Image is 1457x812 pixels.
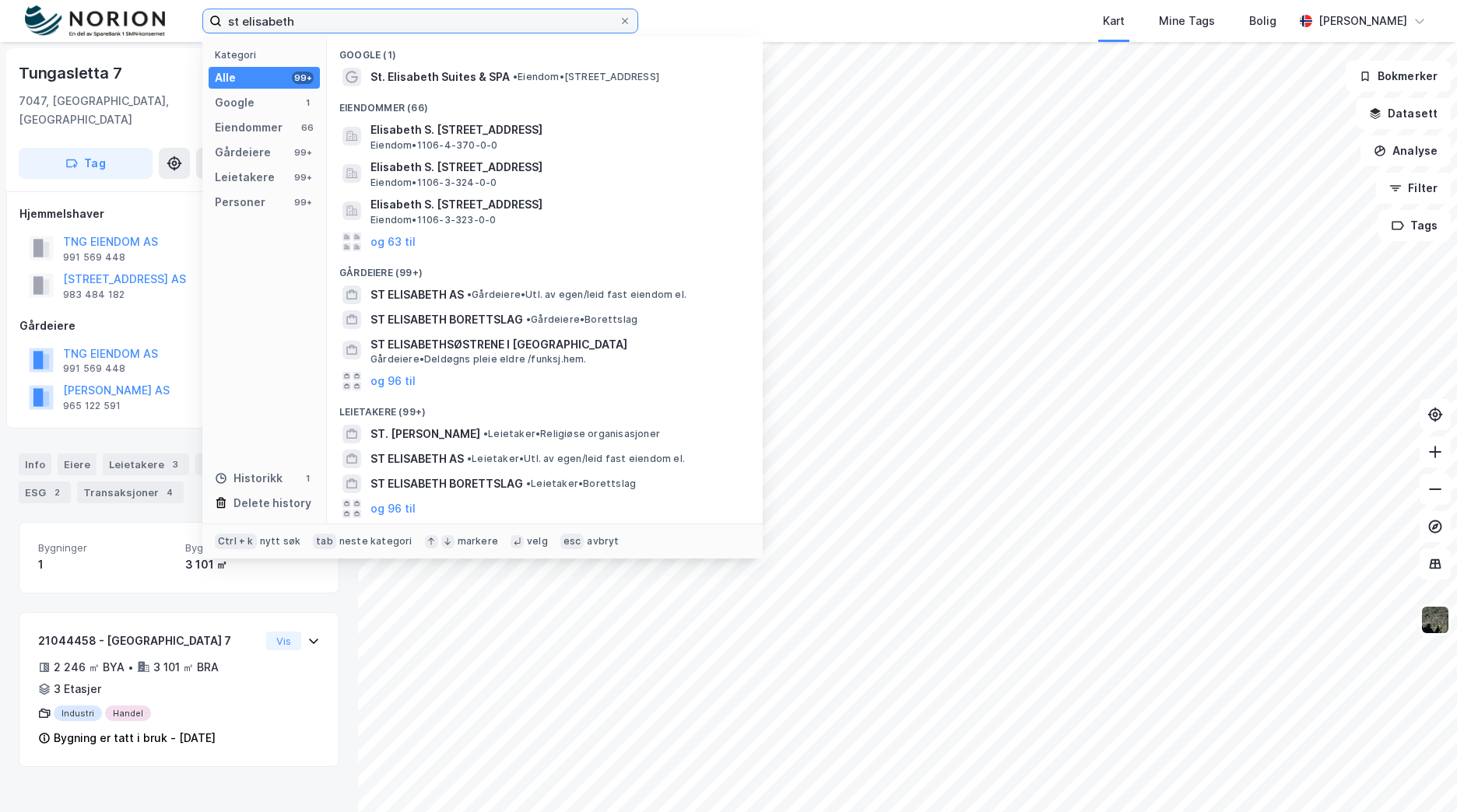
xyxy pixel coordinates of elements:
div: 1 [38,555,173,574]
div: Kart [1103,12,1125,30]
button: Tag [19,148,153,179]
div: Bygning er tatt i bruk - [DATE] [54,729,216,747]
div: [PERSON_NAME] [1318,12,1407,30]
button: og 96 til [370,372,416,390]
div: 99+ [292,171,314,184]
div: 99+ [292,196,314,208]
div: avbryt [587,535,619,548]
span: • [513,71,518,82]
button: Vis [266,632,301,650]
div: markere [458,535,498,548]
div: 965 122 591 [63,400,121,412]
div: Leietakere [103,453,189,475]
span: ST. [PERSON_NAME] [370,425,480,443]
button: Datasett [1356,98,1451,129]
div: nytt søk [260,535,301,548]
div: Historikk [215,469,283,488]
span: Leietaker • Religiøse organisasjoner [483,428,660,440]
div: Google [215,93,255,112]
div: 66 [301,121,314,134]
div: 3 [167,457,183,472]
span: Bygget bygningsområde [185,541,320,555]
span: Eiendom • 1106-3-324-0-0 [370,177,497,189]
div: 21044458 - [GEOGRAPHIC_DATA] 7 [38,632,260,650]
div: Eiendommer (66) [327,89,763,117]
span: • [467,289,472,300]
span: Eiendom • [STREET_ADDRESS] [513,71,659,83]
div: 3 101 ㎡ [185,555,320,574]
span: • [526,478,531,489]
span: Elisabeth S. [STREET_ADDRESS] [370,195,744,214]
span: Leietaker • Borettslag [526,478,636,490]
button: Analyse [1360,135,1451,166]
div: Personer [215,193,265,212]
div: Leietakere [215,168,275,187]
div: Alle [215,68,236,87]
div: Kontrollprogram for chat [1379,737,1457,812]
div: tab [313,534,336,549]
div: Eiere [58,453,97,475]
div: velg [527,535,548,548]
iframe: Chat Widget [1379,737,1457,812]
div: 991 569 448 [63,362,125,375]
button: og 96 til [370,499,416,518]
div: Gårdeiere [19,317,339,335]
div: Bolig [1249,12,1276,30]
div: Delete history [233,494,311,513]
div: 991 569 448 [63,251,125,264]
div: 3 101 ㎡ BRA [153,658,219,677]
span: Gårdeiere • Utl. av egen/leid fast eiendom el. [467,289,686,301]
span: ST ELISABETH AS [370,285,464,304]
div: 7047, [GEOGRAPHIC_DATA], [GEOGRAPHIC_DATA] [19,92,221,129]
span: Elisabeth S. [STREET_ADDRESS] [370,121,744,139]
div: Tungasletta 7 [19,61,125,86]
div: Mine Tags [1159,12,1215,30]
span: ST ELISABETH AS [370,450,464,468]
span: • [483,428,488,439]
span: Elisabeth S. [STREET_ADDRESS] [370,158,744,177]
div: 99+ [292,72,314,84]
div: Info [19,453,51,475]
button: og 63 til [370,233,416,251]
div: Datasett [195,453,254,475]
div: Eiendommer [215,118,283,137]
span: Bygninger [38,541,173,555]
span: St. Elisabeth Suites & SPA [370,68,510,86]
span: Eiendom • 1106-3-323-0-0 [370,214,496,226]
div: 99+ [292,146,314,159]
div: Leietakere (99+) [327,394,763,422]
div: Gårdeiere (99+) [327,254,763,282]
div: esc [560,534,585,549]
span: Gårdeiere • Deldøgns pleie eldre /funksj.hem. [370,353,587,366]
span: ST ELISABETH BORETTSLAG [370,310,523,329]
div: 983 484 182 [63,289,125,301]
span: • [467,453,472,464]
div: Transaksjoner [77,481,184,503]
div: 2 246 ㎡ BYA [54,658,125,677]
div: 1 [301,96,314,109]
input: Søk på adresse, matrikkel, gårdeiere, leietakere eller personer [222,9,619,33]
div: 3 Etasjer [54,680,101,698]
span: Eiendom • 1106-4-370-0-0 [370,139,497,152]
div: ESG [19,481,71,503]
button: Bokmerker [1346,61,1451,92]
button: Tags [1378,210,1451,241]
div: 4 [162,485,177,500]
span: Gårdeiere • Borettslag [526,313,637,326]
img: 9k= [1420,605,1450,635]
span: ST ELISABETH BORETTSLAG [370,474,523,493]
div: Kategori [215,49,320,61]
div: Google (1) [327,37,763,65]
div: neste kategori [339,535,413,548]
div: Hjemmelshaver [19,205,339,223]
span: Leietaker • Utl. av egen/leid fast eiendom el. [467,453,685,465]
span: • [526,313,531,325]
div: Gårdeiere [215,143,271,162]
div: • [128,661,134,674]
div: Ctrl + k [215,534,257,549]
span: ST ELISABETHSØSTRENE I [GEOGRAPHIC_DATA] [370,335,744,354]
div: 1 [301,472,314,485]
img: norion-logo.80e7a08dc31c2e691866.png [25,5,165,37]
div: 2 [49,485,65,500]
button: Filter [1376,173,1451,204]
